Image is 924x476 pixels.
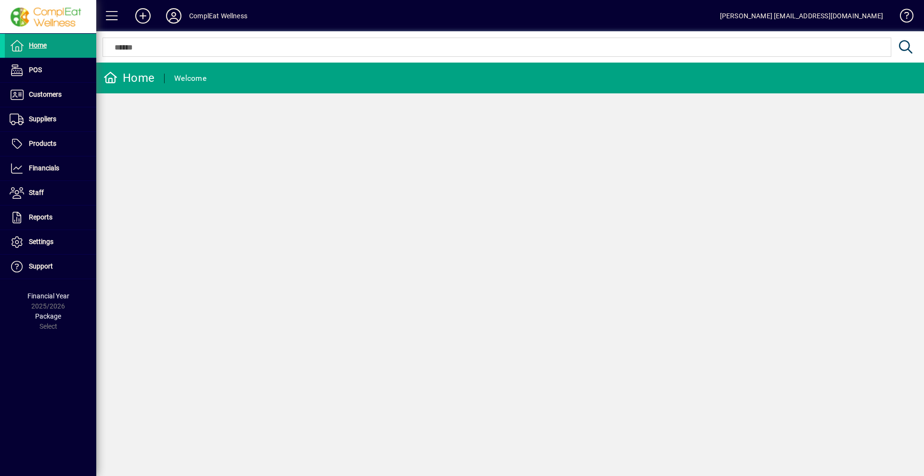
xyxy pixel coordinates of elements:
a: Staff [5,181,96,205]
a: Customers [5,83,96,107]
span: Support [29,262,53,270]
a: Financials [5,156,96,180]
a: POS [5,58,96,82]
span: Customers [29,90,62,98]
a: Support [5,255,96,279]
span: Products [29,140,56,147]
a: Settings [5,230,96,254]
span: Reports [29,213,52,221]
button: Add [128,7,158,25]
div: [PERSON_NAME] [EMAIL_ADDRESS][DOMAIN_NAME] [720,8,883,24]
div: Home [103,70,154,86]
a: Reports [5,206,96,230]
span: Package [35,312,61,320]
span: Financial Year [27,292,69,300]
a: Products [5,132,96,156]
span: Financials [29,164,59,172]
span: Suppliers [29,115,56,123]
span: POS [29,66,42,74]
a: Suppliers [5,107,96,131]
a: Knowledge Base [893,2,912,33]
div: ComplEat Wellness [189,8,247,24]
button: Profile [158,7,189,25]
span: Settings [29,238,53,245]
div: Welcome [174,71,206,86]
span: Staff [29,189,44,196]
span: Home [29,41,47,49]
